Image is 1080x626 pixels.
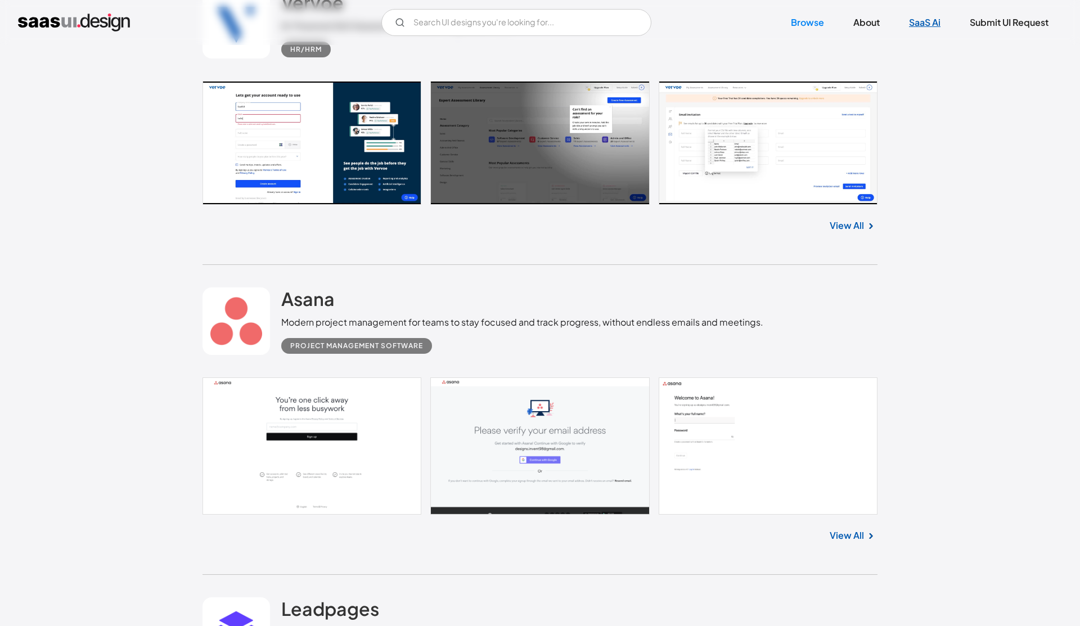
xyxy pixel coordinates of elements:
[840,10,893,35] a: About
[777,10,838,35] a: Browse
[18,13,130,31] a: home
[281,597,379,625] a: Leadpages
[290,339,423,353] div: Project Management Software
[381,9,651,36] input: Search UI designs you're looking for...
[281,597,379,620] h2: Leadpages
[381,9,651,36] form: Email Form
[956,10,1062,35] a: Submit UI Request
[281,316,763,329] div: Modern project management for teams to stay focused and track progress, without endless emails an...
[895,10,954,35] a: SaaS Ai
[281,287,335,310] h2: Asana
[290,43,322,56] div: HR/HRM
[281,287,335,316] a: Asana
[830,529,864,542] a: View All
[830,219,864,232] a: View All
